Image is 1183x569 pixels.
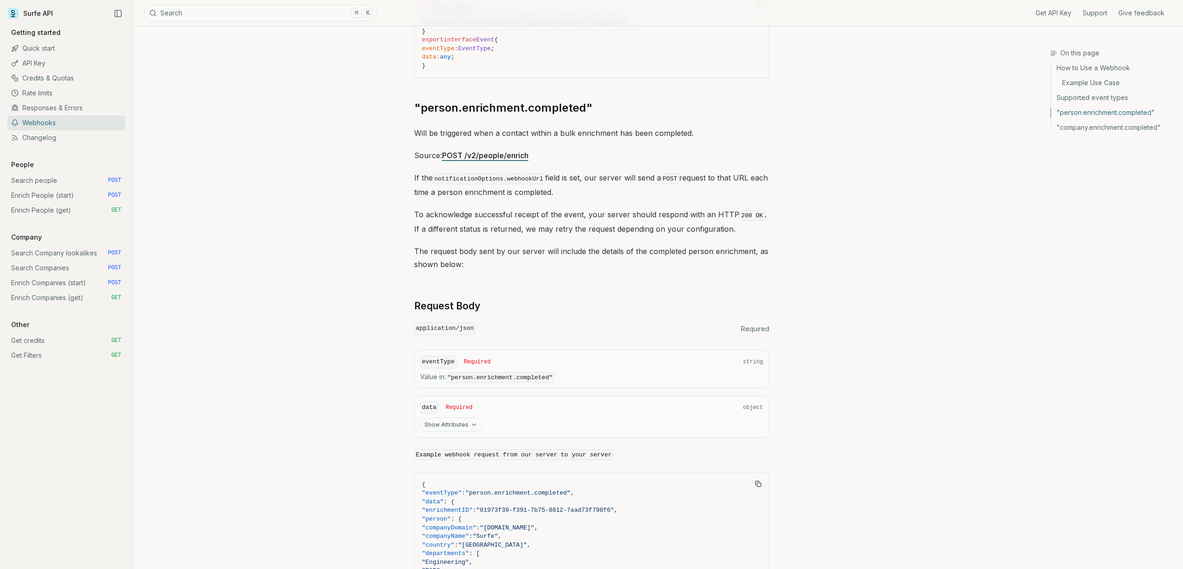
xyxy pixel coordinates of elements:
span: GET [111,207,121,214]
a: Supported event types [1051,90,1176,105]
span: "data" [422,498,444,505]
span: "person" [422,515,451,522]
p: The request body sent by our server will include the details of the completed person enrichment, ... [414,245,769,271]
span: "[GEOGRAPHIC_DATA]" [458,542,527,549]
code: application/json [414,322,476,335]
p: Source: [414,149,769,162]
span: : [462,489,465,496]
span: { [422,481,426,488]
span: GET [111,352,121,359]
span: "eventType" [422,489,462,496]
a: Quick start [7,41,125,56]
a: "person.enrichment.completed" [414,100,593,115]
code: notificationOptions.webhookUrl [433,174,545,184]
span: , [534,524,538,531]
a: Search Companies POST [7,261,125,275]
a: Credits & Quotas [7,71,125,86]
a: API Key [7,56,125,71]
span: "[DOMAIN_NAME]" [480,524,534,531]
a: Rate limits [7,86,125,100]
button: Copy Text [751,477,765,491]
a: Enrich People (get) GET [7,203,125,218]
span: "companyName" [422,533,469,540]
p: People [7,160,38,169]
span: GET [111,294,121,301]
span: ; [451,54,455,60]
span: } [422,28,426,35]
span: , [469,559,473,566]
code: eventType [420,356,456,368]
span: Required [464,358,491,366]
span: EventType [458,45,491,52]
a: Example Use Case [1051,75,1176,90]
a: Give feedback [1118,8,1164,18]
p: Getting started [7,28,64,37]
code: POST [661,174,679,184]
code: data [420,402,438,414]
span: POST [108,177,121,184]
span: export [422,36,444,43]
span: : { [443,498,454,505]
p: To acknowledge successful receipt of the event, your server should respond with an HTTP . If a di... [414,208,769,235]
span: any [440,54,451,60]
span: : [476,524,480,531]
span: data [422,54,436,60]
span: "departments" [422,550,469,557]
span: Required [741,324,769,334]
span: : { [451,515,462,522]
span: "Engineering" [422,559,469,566]
p: Company [7,233,46,242]
a: Get API Key [1036,8,1071,18]
p: Other [7,320,33,329]
span: "companyDomain" [422,524,476,531]
span: eventType [422,45,455,52]
p: Will be triggered when a contact within a bulk enrichment has been completed. [414,127,769,140]
span: , [614,507,618,514]
p: If the field is set, our server will send a request to that URL each time a person enrichment is ... [414,171,769,199]
a: "person.enrichment.completed" [1051,105,1176,120]
span: interface [443,36,476,43]
span: : [455,542,458,549]
a: Request Body [414,300,480,313]
span: "01973f39-f391-7b75-8812-7aad73f798f6" [476,507,614,514]
span: object [743,404,763,411]
a: Enrich Companies (get) GET [7,290,125,305]
a: Webhooks [7,115,125,130]
a: Support [1083,8,1107,18]
code: Example webhook request from our server to your server [414,449,614,460]
span: , [570,489,574,496]
a: Enrich People (start) POST [7,188,125,203]
a: "company.enrichment.completed" [1051,120,1176,132]
span: ; [491,45,495,52]
span: "person.enrichment.completed" [465,489,570,496]
span: "country" [422,542,455,549]
kbd: ⌘ [351,8,362,18]
span: POST [108,279,121,287]
span: : [436,54,440,60]
span: : [473,507,476,514]
span: } [422,62,426,69]
span: Value in : [420,372,763,382]
a: Surfe API [7,7,53,20]
a: Changelog [7,130,125,145]
a: Responses & Errors [7,100,125,115]
span: string [743,358,763,366]
span: : [469,533,473,540]
span: , [527,542,531,549]
a: Search Company lookalikes POST [7,246,125,261]
code: 200 OK [740,210,765,221]
span: POST [108,264,121,272]
a: POST /v2/people/enrich [442,151,529,160]
a: How to Use a Webhook [1051,63,1176,75]
code: "person.enrichment.completed" [446,372,555,383]
kbd: K [363,8,373,18]
span: GET [111,337,121,344]
h3: On this page [1050,48,1176,58]
a: Get Filters GET [7,348,125,363]
a: Search people POST [7,173,125,188]
span: "enrichmentID" [422,507,473,514]
button: Search⌘K [144,5,377,21]
a: Enrich Companies (start) POST [7,275,125,290]
span: POST [108,192,121,199]
span: : [ [469,550,480,557]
